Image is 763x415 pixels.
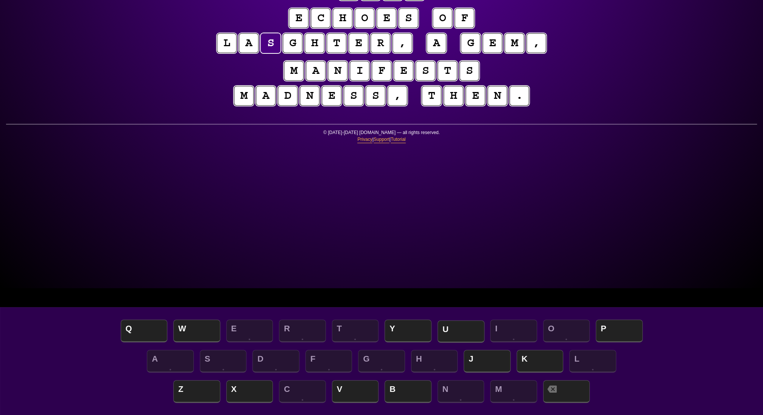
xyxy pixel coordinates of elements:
[147,350,194,373] span: A
[328,61,347,81] puzzle-tile: n
[509,86,529,106] puzzle-tile: .
[427,33,446,53] puzzle-tile: a
[433,8,452,28] puzzle-tile: o
[252,350,299,373] span: D
[357,136,372,143] a: Privacy
[322,86,341,106] puzzle-tile: e
[173,380,220,403] span: Z
[284,61,304,81] puzzle-tile: m
[391,136,406,143] a: Tutorial
[505,33,524,53] puzzle-tile: m
[6,129,757,148] p: © [DATE]-[DATE] [DOMAIN_NAME] — all rights reserved. | |
[327,33,346,53] puzzle-tile: t
[261,33,280,53] puzzle-tile: s
[305,350,352,373] span: F
[226,320,273,342] span: E
[543,320,590,342] span: O
[279,380,326,403] span: C
[490,320,537,342] span: I
[394,61,413,81] puzzle-tile: e
[483,33,502,53] puzzle-tile: e
[289,8,308,28] puzzle-tile: e
[226,380,273,403] span: X
[333,8,352,28] puzzle-tile: h
[438,320,484,343] span: U
[278,86,297,106] puzzle-tile: d
[306,61,325,81] puzzle-tile: a
[416,61,435,81] puzzle-tile: s
[374,136,389,143] a: Support
[517,350,564,373] span: K
[385,320,431,342] span: Y
[234,86,254,106] puzzle-tile: m
[399,8,418,28] puzzle-tile: s
[372,61,391,81] puzzle-tile: f
[490,380,537,403] span: M
[438,61,457,81] puzzle-tile: t
[355,8,374,28] puzzle-tile: o
[596,320,643,342] span: P
[459,61,479,81] puzzle-tile: s
[300,86,319,106] puzzle-tile: n
[526,33,546,53] puzzle-tile: ,
[385,380,431,403] span: B
[305,33,324,53] puzzle-tile: h
[217,33,237,53] puzzle-tile: l
[350,61,369,81] puzzle-tile: i
[422,86,441,106] puzzle-tile: t
[283,33,302,53] puzzle-tile: g
[349,33,368,53] puzzle-tile: e
[173,320,220,342] span: W
[121,320,168,342] span: Q
[388,86,407,106] puzzle-tile: ,
[371,33,390,53] puzzle-tile: r
[466,86,485,106] puzzle-tile: e
[279,320,326,342] span: R
[239,33,258,53] puzzle-tile: a
[461,33,480,53] puzzle-tile: g
[377,8,396,28] puzzle-tile: e
[332,320,379,342] span: T
[200,350,247,373] span: S
[455,8,474,28] puzzle-tile: f
[366,86,385,106] puzzle-tile: s
[358,350,405,373] span: G
[464,350,511,373] span: J
[392,33,412,53] puzzle-tile: ,
[444,86,463,106] puzzle-tile: h
[487,86,507,106] puzzle-tile: n
[569,350,616,373] span: L
[311,8,330,28] puzzle-tile: c
[411,350,458,373] span: H
[332,380,379,403] span: V
[256,86,276,106] puzzle-tile: a
[438,380,484,403] span: N
[344,86,363,106] puzzle-tile: s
